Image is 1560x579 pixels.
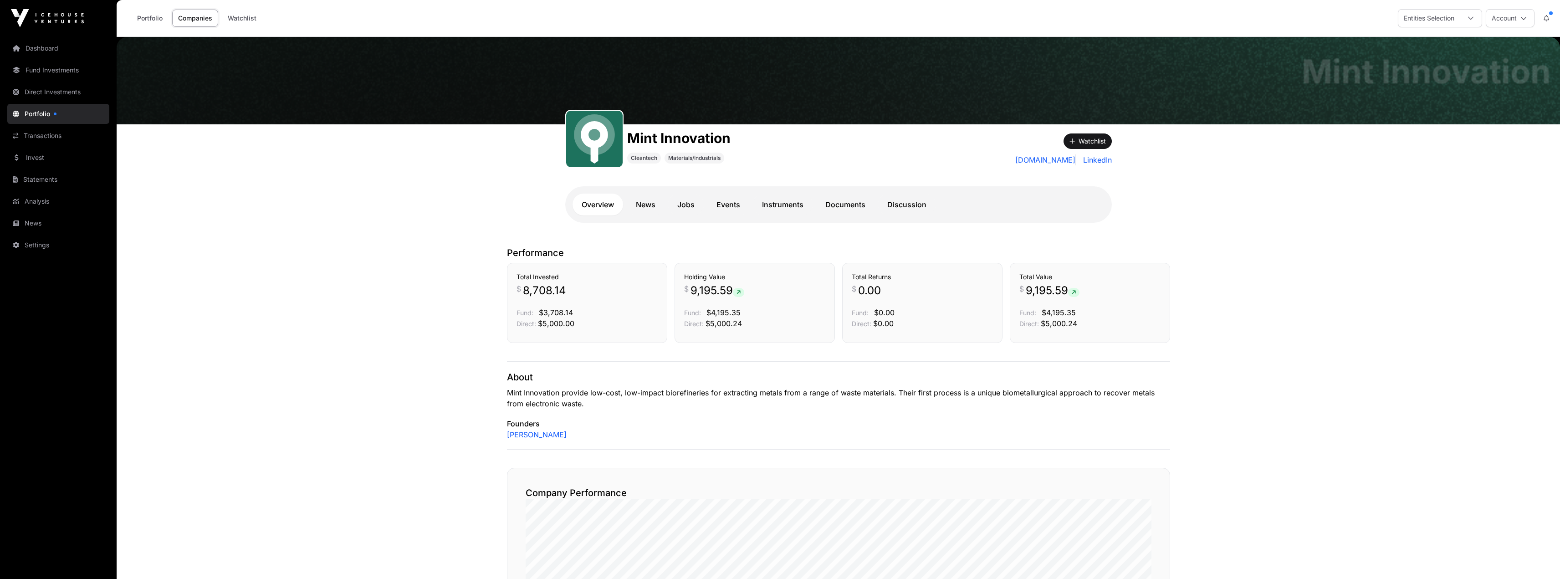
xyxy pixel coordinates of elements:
[858,283,881,298] span: 0.00
[706,308,741,317] span: $4,195.35
[707,194,749,215] a: Events
[507,387,1170,409] p: Mint Innovation provide low-cost, low-impact biorefineries for extracting metals from a range of ...
[627,194,665,215] a: News
[627,130,731,146] h1: Mint Innovation
[517,283,521,294] span: $
[1019,283,1024,294] span: $
[131,10,169,27] a: Portfolio
[878,194,936,215] a: Discussion
[668,194,704,215] a: Jobs
[507,418,1170,429] p: Founders
[873,319,894,328] span: $0.00
[690,283,744,298] span: 9,195.59
[668,154,721,162] span: Materials/Industrials
[523,283,566,298] span: 8,708.14
[11,9,84,27] img: Icehouse Ventures Logo
[1398,10,1460,27] div: Entities Selection
[526,487,1151,499] h2: Company Performance
[816,194,875,215] a: Documents
[684,320,704,328] span: Direct:
[517,309,533,317] span: Fund:
[1015,154,1076,165] a: [DOMAIN_NAME]
[1486,9,1534,27] button: Account
[852,309,869,317] span: Fund:
[7,213,109,233] a: News
[507,429,567,440] a: [PERSON_NAME]
[7,169,109,190] a: Statements
[1302,55,1551,88] h1: Mint Innovation
[507,371,1170,384] p: About
[7,104,109,124] a: Portfolio
[874,308,895,317] span: $0.00
[852,283,856,294] span: $
[222,10,262,27] a: Watchlist
[172,10,218,27] a: Companies
[684,272,825,282] h3: Holding Value
[117,37,1560,124] img: Mint Innovation
[1041,319,1077,328] span: $5,000.24
[706,319,742,328] span: $5,000.24
[7,126,109,146] a: Transactions
[7,60,109,80] a: Fund Investments
[7,82,109,102] a: Direct Investments
[7,235,109,255] a: Settings
[1042,308,1076,317] span: $4,195.35
[684,283,689,294] span: $
[7,148,109,168] a: Invest
[1514,535,1560,579] iframe: Chat Widget
[631,154,657,162] span: Cleantech
[7,191,109,211] a: Analysis
[7,38,109,58] a: Dashboard
[1019,320,1039,328] span: Direct:
[517,272,658,282] h3: Total Invested
[538,319,574,328] span: $5,000.00
[1064,133,1112,149] button: Watchlist
[507,246,1170,259] p: Performance
[1079,154,1112,165] a: LinkedIn
[573,194,623,215] a: Overview
[517,320,536,328] span: Direct:
[753,194,813,215] a: Instruments
[1019,309,1036,317] span: Fund:
[1019,272,1161,282] h3: Total Value
[1026,283,1079,298] span: 9,195.59
[539,308,573,317] span: $3,708.14
[684,309,701,317] span: Fund:
[573,194,1105,215] nav: Tabs
[852,320,871,328] span: Direct:
[852,272,993,282] h3: Total Returns
[570,114,619,164] img: Mint.svg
